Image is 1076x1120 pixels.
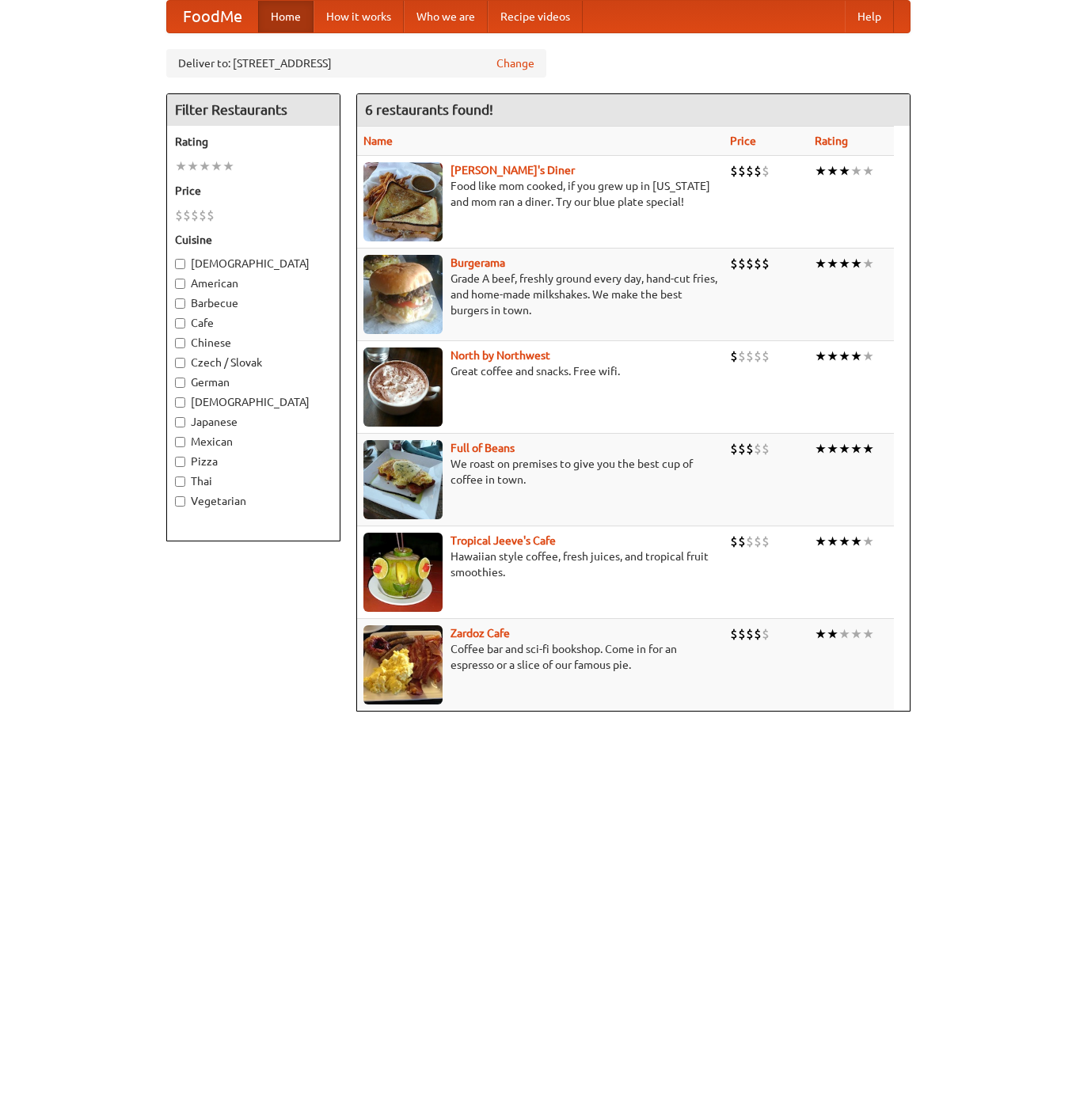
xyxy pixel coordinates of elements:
[314,1,404,32] a: How it works
[175,259,185,269] input: [DEMOGRAPHIC_DATA]
[746,347,754,365] li: $
[754,625,762,643] li: $
[363,440,443,519] img: beans.jpg
[754,347,762,365] li: $
[175,134,332,150] h5: Rating
[175,315,332,331] label: Cafe
[175,437,185,447] input: Mexican
[746,533,754,550] li: $
[175,417,185,427] input: Japanese
[754,162,762,180] li: $
[815,255,827,272] li: ★
[815,533,827,550] li: ★
[175,496,185,507] input: Vegetarian
[827,440,838,457] li: ★
[175,338,185,348] input: Chinese
[730,135,756,147] a: Price
[838,347,850,365] li: ★
[451,164,575,177] a: [PERSON_NAME]'s Diner
[496,55,534,71] a: Change
[175,493,332,509] label: Vegetarian
[862,162,874,180] li: ★
[815,625,827,643] li: ★
[827,162,838,180] li: ★
[762,255,770,272] li: $
[746,625,754,643] li: $
[762,533,770,550] li: $
[738,533,746,550] li: $
[762,440,770,457] li: $
[175,275,332,291] label: American
[845,1,894,32] a: Help
[730,440,738,457] li: $
[815,135,848,147] a: Rating
[746,162,754,180] li: $
[862,440,874,457] li: ★
[363,255,443,334] img: burgerama.jpg
[746,440,754,457] li: $
[175,183,332,199] h5: Price
[838,162,850,180] li: ★
[754,255,762,272] li: $
[754,533,762,550] li: $
[175,358,185,368] input: Czech / Slovak
[363,625,443,704] img: zardoz.jpg
[850,255,862,272] li: ★
[363,271,717,318] p: Grade A beef, freshly ground every day, hand-cut fries, and home-made milkshakes. We make the bes...
[175,414,332,430] label: Japanese
[199,207,207,224] li: $
[838,625,850,643] li: ★
[404,1,488,32] a: Who we are
[363,363,717,379] p: Great coffee and snacks. Free wifi.
[363,135,393,147] a: Name
[175,457,185,467] input: Pizza
[754,440,762,457] li: $
[827,625,838,643] li: ★
[738,162,746,180] li: $
[167,94,340,126] h4: Filter Restaurants
[730,533,738,550] li: $
[191,207,199,224] li: $
[815,440,827,457] li: ★
[488,1,583,32] a: Recipe videos
[738,255,746,272] li: $
[738,440,746,457] li: $
[850,533,862,550] li: ★
[363,456,717,488] p: We roast on premises to give you the best cup of coffee in town.
[838,255,850,272] li: ★
[211,158,222,175] li: ★
[175,318,185,328] input: Cafe
[827,255,838,272] li: ★
[451,627,510,640] a: Zardoz Cafe
[183,207,191,224] li: $
[827,347,838,365] li: ★
[363,549,717,580] p: Hawaiian style coffee, fresh juices, and tropical fruit smoothies.
[175,158,187,175] li: ★
[222,158,234,175] li: ★
[762,347,770,365] li: $
[730,255,738,272] li: $
[175,473,332,489] label: Thai
[175,397,185,408] input: [DEMOGRAPHIC_DATA]
[762,625,770,643] li: $
[175,378,185,388] input: German
[175,256,332,271] label: [DEMOGRAPHIC_DATA]
[730,162,738,180] li: $
[363,641,717,673] p: Coffee bar and sci-fi bookshop. Come in for an espresso or a slice of our famous pie.
[762,162,770,180] li: $
[815,347,827,365] li: ★
[451,442,515,454] a: Full of Beans
[850,347,862,365] li: ★
[175,207,183,224] li: $
[850,162,862,180] li: ★
[175,355,332,370] label: Czech / Slovak
[827,533,838,550] li: ★
[730,347,738,365] li: $
[451,349,550,362] a: North by Northwest
[175,335,332,351] label: Chinese
[175,279,185,289] input: American
[850,625,862,643] li: ★
[451,534,556,547] a: Tropical Jeeve's Cafe
[451,256,505,269] a: Burgerama
[862,255,874,272] li: ★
